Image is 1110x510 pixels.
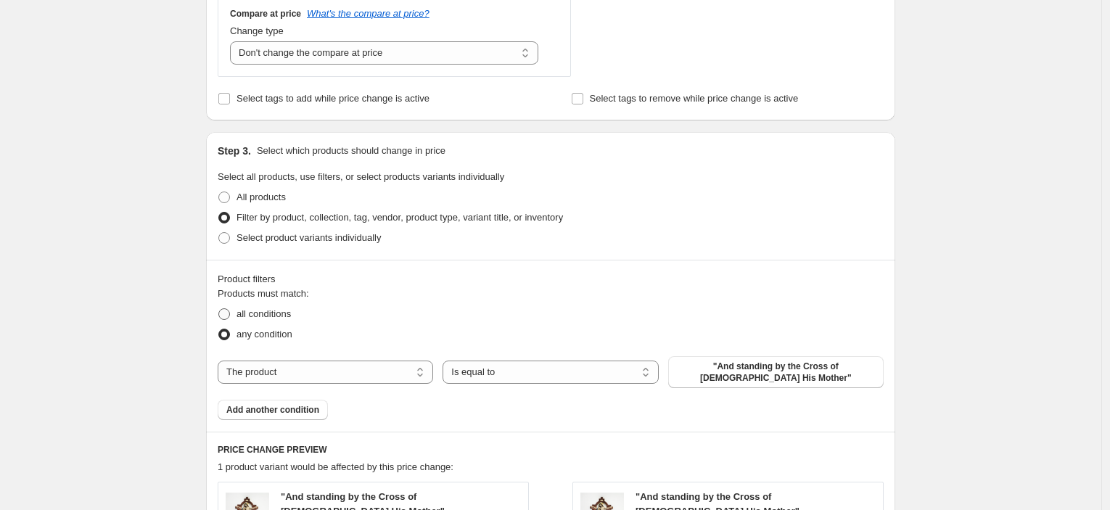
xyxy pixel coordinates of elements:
h2: Step 3. [218,144,251,158]
span: "And standing by the Cross of [DEMOGRAPHIC_DATA] His Mother" [677,361,875,384]
span: Change type [230,25,284,36]
span: any condition [237,329,292,340]
span: Select all products, use filters, or select products variants individually [218,171,504,182]
span: Select tags to add while price change is active [237,93,429,104]
span: all conditions [237,308,291,319]
button: "And standing by the Cross of Jesus His Mother" [668,356,884,388]
button: What's the compare at price? [307,8,429,19]
h6: PRICE CHANGE PREVIEW [218,444,884,456]
span: Select product variants individually [237,232,381,243]
h3: Compare at price [230,8,301,20]
button: Add another condition [218,400,328,420]
span: All products [237,192,286,202]
p: Select which products should change in price [257,144,445,158]
span: 1 product variant would be affected by this price change: [218,461,453,472]
span: Select tags to remove while price change is active [590,93,799,104]
div: Product filters [218,272,884,287]
span: Products must match: [218,288,309,299]
span: Filter by product, collection, tag, vendor, product type, variant title, or inventory [237,212,563,223]
span: Add another condition [226,404,319,416]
